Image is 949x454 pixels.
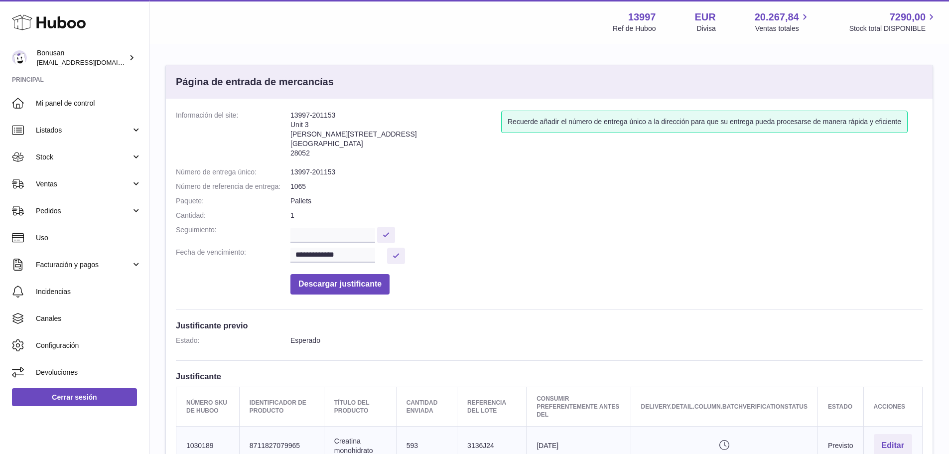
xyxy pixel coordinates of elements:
[501,111,908,133] div: Recuerde añadir el número de entrega único a la dirección para que su entrega pueda procesarse de...
[36,314,141,323] span: Canales
[176,111,290,162] dt: Información del site:
[290,274,390,295] button: Descargar justificante
[694,10,715,24] strong: EUR
[176,182,290,191] dt: Número de referencia de entrega:
[755,10,799,24] span: 20.267,84
[176,336,290,345] dt: Estado:
[239,387,324,427] th: Identificador de producto
[457,387,527,427] th: Referencia del lote
[36,287,141,297] span: Incidencias
[290,167,923,177] dd: 13997-201153
[36,233,141,243] span: Uso
[176,320,923,331] h3: Justificante previo
[290,111,501,162] address: 13997-201153 Unit 3 [PERSON_NAME][STREET_ADDRESS] [GEOGRAPHIC_DATA] 28052
[36,99,141,108] span: Mi panel de control
[527,387,631,427] th: Consumir preferentemente antes del
[631,387,817,427] th: delivery.detail.column.batchVerificationStatus
[36,179,131,189] span: Ventas
[890,10,926,24] span: 7290,00
[176,387,240,427] th: Número SKU de Huboo
[12,50,27,65] img: info@bonusan.es
[36,368,141,377] span: Devoluciones
[176,225,290,243] dt: Seguimiento:
[755,10,811,33] a: 20.267,84 Ventas totales
[176,371,923,382] h3: Justificante
[697,24,716,33] div: Divisa
[176,167,290,177] dt: Número de entrega único:
[12,388,137,406] a: Cerrar sesión
[176,75,334,89] h3: Página de entrada de mercancías
[176,211,290,220] dt: Cantidad:
[324,387,396,427] th: Título del producto
[613,24,656,33] div: Ref de Huboo
[849,24,937,33] span: Stock total DISPONIBLE
[36,126,131,135] span: Listados
[863,387,922,427] th: Acciones
[628,10,656,24] strong: 13997
[396,387,457,427] th: Cantidad enviada
[290,336,923,345] dd: Esperado
[36,152,131,162] span: Stock
[36,206,131,216] span: Pedidos
[290,211,923,220] dd: 1
[176,196,290,206] dt: Paquete:
[36,260,131,270] span: Facturación y pagos
[176,248,290,264] dt: Fecha de vencimiento:
[290,196,923,206] dd: Pallets
[755,24,811,33] span: Ventas totales
[37,48,127,67] div: Bonusan
[849,10,937,33] a: 7290,00 Stock total DISPONIBLE
[37,58,146,66] span: [EMAIL_ADDRESS][DOMAIN_NAME]
[818,387,864,427] th: Estado
[36,341,141,350] span: Configuración
[290,182,923,191] dd: 1065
